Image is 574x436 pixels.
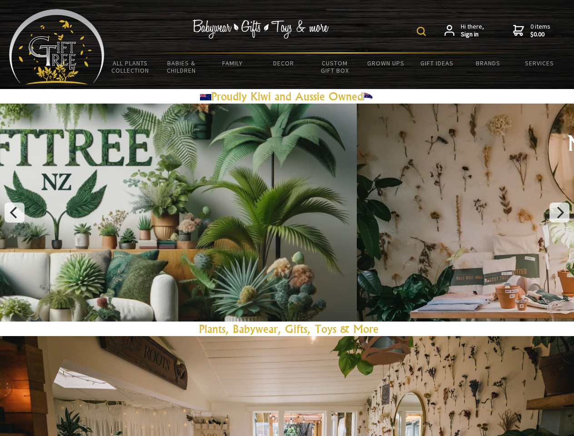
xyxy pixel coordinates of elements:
a: Family [207,54,258,73]
a: Babies & Children [156,54,207,80]
strong: Sign in [461,30,484,39]
img: product search [417,27,426,36]
a: Services [514,54,565,73]
a: Gift Ideas [411,54,463,73]
a: All Plants Collection [105,54,156,80]
img: Babywear - Gifts - Toys & more [193,20,329,39]
a: Decor [258,54,309,73]
span: Hi there, [461,23,484,39]
button: Next [549,203,569,223]
strong: $0.00 [530,30,550,39]
a: Grown Ups [360,54,412,73]
img: Babyware - Gifts - Toys and more... [9,9,105,84]
a: Hi there,Sign in [444,23,484,39]
a: Brands [463,54,514,73]
span: 0 items [530,22,550,39]
a: 0 items$0.00 [513,23,550,39]
a: Custom Gift Box [309,54,360,80]
a: Proudly Kiwi and Aussie Owned [200,89,374,103]
a: Plants, Babywear, Gifts, Toys & Mor [199,322,373,336]
button: Previous [5,203,25,223]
